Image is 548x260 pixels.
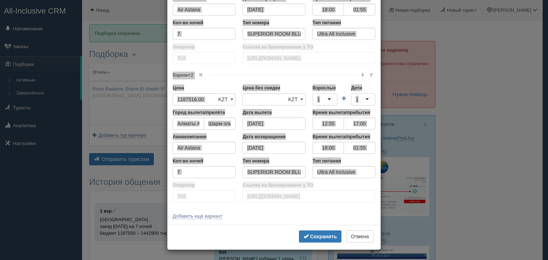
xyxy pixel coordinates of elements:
label: Авиакомпания [173,133,235,140]
button: Сохранить [299,230,341,243]
span: Вариант [173,72,210,78]
label: Оператор [173,182,235,188]
label: Тип номера [243,19,305,26]
div: 1 [317,96,320,103]
a: KZT [285,93,305,105]
label: Взрослые [313,84,338,91]
label: Тип номера [243,157,305,164]
span: KZT [218,97,228,102]
label: Время вылета/прибытия [313,109,375,116]
label: Цена [173,84,235,91]
label: Оператор [173,43,235,50]
b: Сохранить [310,234,337,239]
div: 1 [356,96,359,103]
label: Ссылка на бронирование у ТО [243,43,375,50]
a: KZT [215,93,235,105]
label: Дети [351,84,375,91]
label: Кол-во ночей [173,19,235,26]
label: Цена без скидки [243,84,305,91]
span: KZT [288,97,298,102]
label: Тип питания [313,19,375,26]
span: 2 [191,72,193,78]
a: Добавить ещё вариант [173,213,222,219]
button: Отмена [346,230,374,243]
label: Время вылета/прибытия [313,133,375,140]
label: Город вылета/прилёта [173,109,235,116]
label: Кол-во ночей [173,157,235,164]
label: Дата вылета [243,109,305,116]
label: Ссылка на бронирование у ТО [243,182,375,188]
label: Тип питания [313,157,375,164]
label: Дата возвращения [243,133,305,140]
